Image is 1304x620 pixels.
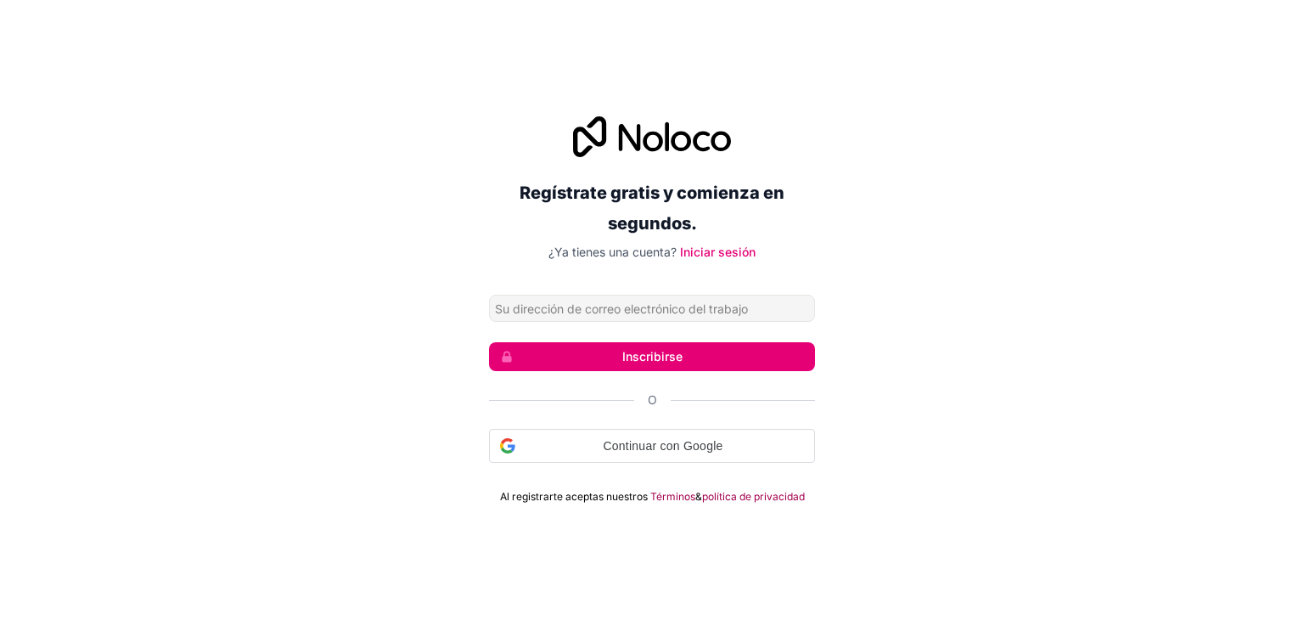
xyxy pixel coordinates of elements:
[500,490,648,503] font: Al registrarte aceptas nuestros
[489,429,815,463] div: Continuar con Google
[548,245,677,259] font: ¿Ya tienes una cuenta?
[648,392,657,407] font: O
[702,490,805,504] a: política de privacidad
[489,295,815,322] input: Dirección de correo electrónico
[695,490,702,503] font: &
[622,349,683,364] font: Inscribirse
[520,183,784,234] font: Regístrate gratis y comienza en segundos.
[680,245,756,259] a: Iniciar sesión
[650,490,695,504] a: Términos
[603,439,722,453] font: Continuar con Google
[489,342,815,371] button: Inscribirse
